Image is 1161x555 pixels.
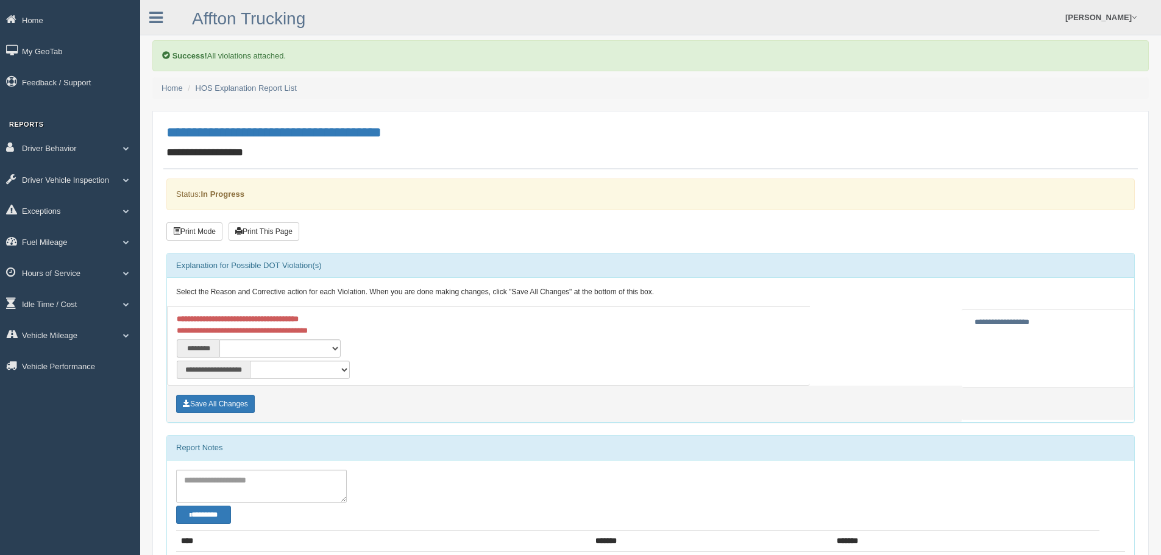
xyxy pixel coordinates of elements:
a: Home [162,83,183,93]
button: Change Filter Options [176,506,231,524]
button: Save [176,395,255,413]
button: Print Mode [166,222,222,241]
div: All violations attached. [152,40,1149,71]
a: Affton Trucking [192,9,305,28]
a: HOS Explanation Report List [196,83,297,93]
div: Status: [166,179,1135,210]
b: Success! [172,51,207,60]
div: Explanation for Possible DOT Violation(s) [167,253,1134,278]
div: Report Notes [167,436,1134,460]
button: Print This Page [229,222,299,241]
div: Select the Reason and Corrective action for each Violation. When you are done making changes, cli... [167,278,1134,307]
strong: In Progress [201,189,244,199]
